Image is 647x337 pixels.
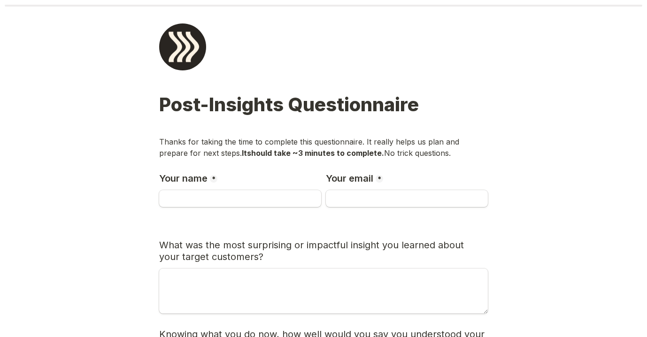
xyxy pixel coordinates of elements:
input: Your email [326,190,488,207]
p: Thanks for taking the time to complete this questionnaire. It really helps us plan and prepare fo... [159,136,488,159]
input: Your name [159,190,321,207]
textarea: What was the most surprising or impactful insight you learned about your target customers? [159,268,488,314]
span: What was the most surprising or impactful insight you learned about your target customers? [159,239,467,262]
h1: Post-Insights Questionnaire [159,94,488,134]
p: Your email [326,173,373,184]
span: It [242,148,247,158]
span: No trick questions. [384,148,451,158]
img: Form logo [159,23,206,70]
p: Your name [159,173,208,184]
span: should take ~3 minutes to complete. [247,148,384,158]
